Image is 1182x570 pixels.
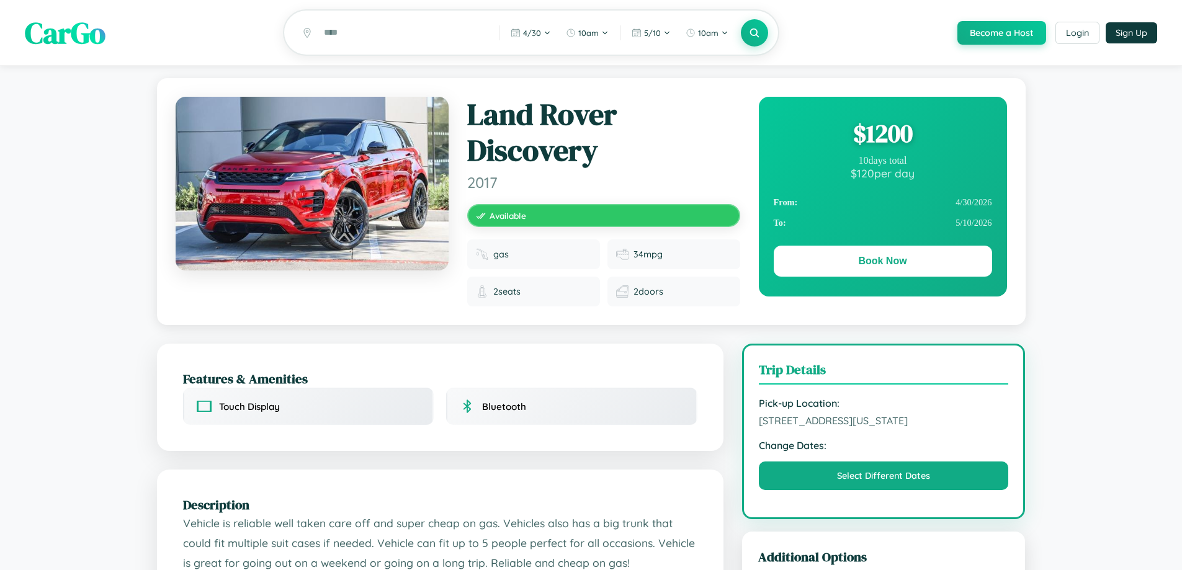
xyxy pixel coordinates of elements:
h3: Additional Options [758,548,1010,566]
strong: Change Dates: [759,439,1009,452]
div: 10 days total [774,155,992,166]
img: Doors [616,285,629,298]
button: 10am [560,23,615,43]
span: gas [493,249,509,260]
button: Select Different Dates [759,461,1009,490]
button: Book Now [774,246,992,277]
strong: Pick-up Location: [759,397,1009,409]
strong: From: [774,197,798,208]
span: 10am [698,28,719,38]
span: 5 / 10 [644,28,661,38]
span: 2 seats [493,286,521,297]
span: 4 / 30 [523,28,541,38]
span: Bluetooth [482,401,526,412]
h2: Description [183,496,697,514]
span: 10am [578,28,599,38]
h1: Land Rover Discovery [467,97,740,168]
div: $ 1200 [774,117,992,150]
div: $ 120 per day [774,166,992,180]
img: Fuel type [476,248,488,261]
span: 34 mpg [634,249,663,260]
button: Login [1055,22,1099,44]
h3: Trip Details [759,360,1009,385]
div: 4 / 30 / 2026 [774,192,992,213]
div: 5 / 10 / 2026 [774,213,992,233]
img: Seats [476,285,488,298]
button: Sign Up [1106,22,1157,43]
button: 10am [679,23,735,43]
button: 4/30 [504,23,557,43]
button: 5/10 [625,23,677,43]
span: 2017 [467,173,740,192]
img: Land Rover Discovery 2017 [176,97,449,270]
img: Fuel efficiency [616,248,629,261]
button: Become a Host [957,21,1046,45]
span: [STREET_ADDRESS][US_STATE] [759,414,1009,427]
h2: Features & Amenities [183,370,697,388]
span: 2 doors [634,286,663,297]
span: CarGo [25,12,105,53]
span: Touch Display [219,401,280,412]
strong: To: [774,218,786,228]
span: Available [490,210,526,221]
